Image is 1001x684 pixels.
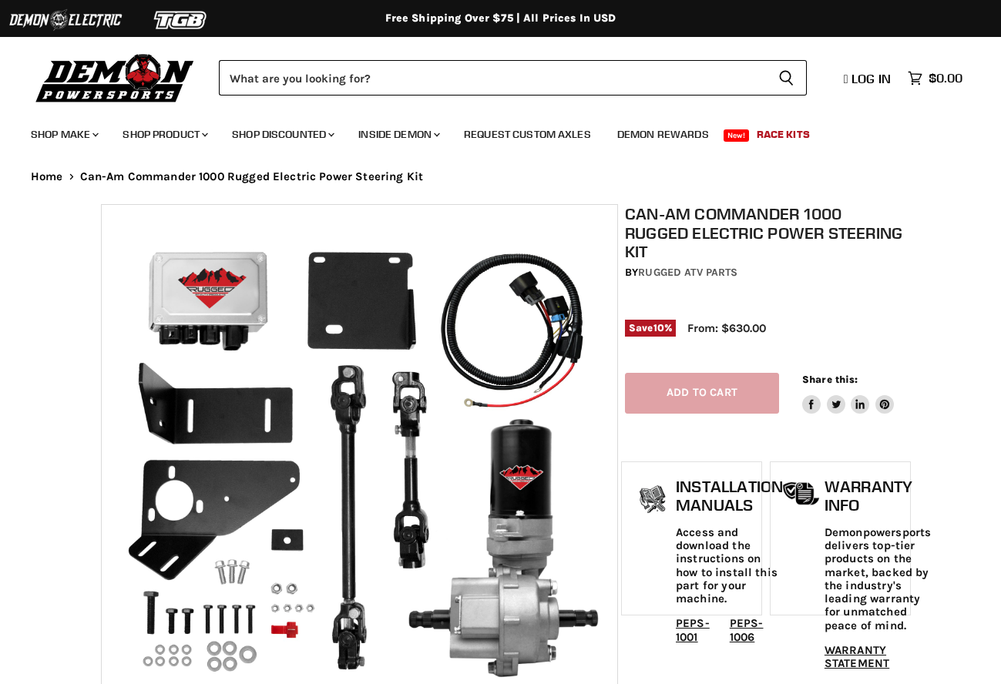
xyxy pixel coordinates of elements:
input: Search [219,60,766,96]
img: TGB Logo 2 [123,5,239,35]
span: Share this: [802,374,858,385]
a: PEPS-1006 [730,616,764,643]
img: Demon Powersports [31,50,200,105]
p: Access and download the instructions on how to install this part for your machine. [676,526,783,606]
a: Request Custom Axles [452,119,603,150]
span: 10 [653,322,664,334]
span: Save % [625,320,676,337]
h1: Warranty Info [825,478,931,514]
a: Demon Rewards [606,119,721,150]
p: Demonpowersports delivers top-tier products on the market, backed by the industry's leading warra... [825,526,931,632]
h1: Installation Manuals [676,478,783,514]
a: $0.00 [900,67,970,89]
img: Demon Electric Logo 2 [8,5,123,35]
span: Log in [852,71,891,86]
a: Home [31,170,63,183]
a: Rugged ATV Parts [638,266,737,279]
img: install_manual-icon.png [633,481,672,520]
a: PEPS-1001 [676,616,710,643]
h1: Can-Am Commander 1000 Rugged Electric Power Steering Kit [625,204,907,261]
a: Inside Demon [347,119,449,150]
span: Can-Am Commander 1000 Rugged Electric Power Steering Kit [80,170,423,183]
form: Product [219,60,807,96]
div: by [625,264,907,281]
a: Shop Discounted [220,119,344,150]
span: New! [724,129,750,142]
aside: Share this: [802,373,894,414]
a: Race Kits [745,119,821,150]
img: warranty-icon.png [782,481,821,505]
span: $0.00 [929,71,962,85]
a: Log in [837,72,900,85]
span: From: $630.00 [687,321,766,335]
button: Search [766,60,807,96]
a: Shop Make [19,119,108,150]
a: WARRANTY STATEMENT [825,643,889,670]
ul: Main menu [19,112,959,150]
a: Shop Product [111,119,217,150]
